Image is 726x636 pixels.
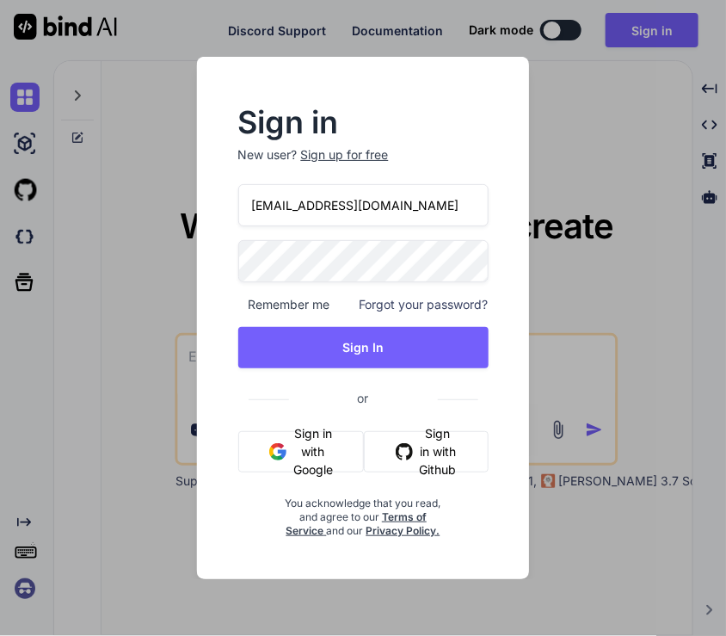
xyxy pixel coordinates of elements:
span: Forgot your password? [360,296,489,313]
span: or [289,377,438,419]
button: Sign in with Github [364,431,489,472]
button: Sign In [238,327,489,368]
div: You acknowledge that you read, and agree to our and our [280,486,446,538]
p: New user? [238,146,489,184]
a: Privacy Policy. [366,524,440,537]
input: Login or Email [238,184,489,226]
div: Sign up for free [301,146,389,164]
img: github [396,443,413,460]
button: Sign in with Google [238,431,364,472]
h2: Sign in [238,108,489,136]
span: Remember me [238,296,330,313]
a: Terms of Service [286,510,428,537]
img: google [269,443,286,460]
